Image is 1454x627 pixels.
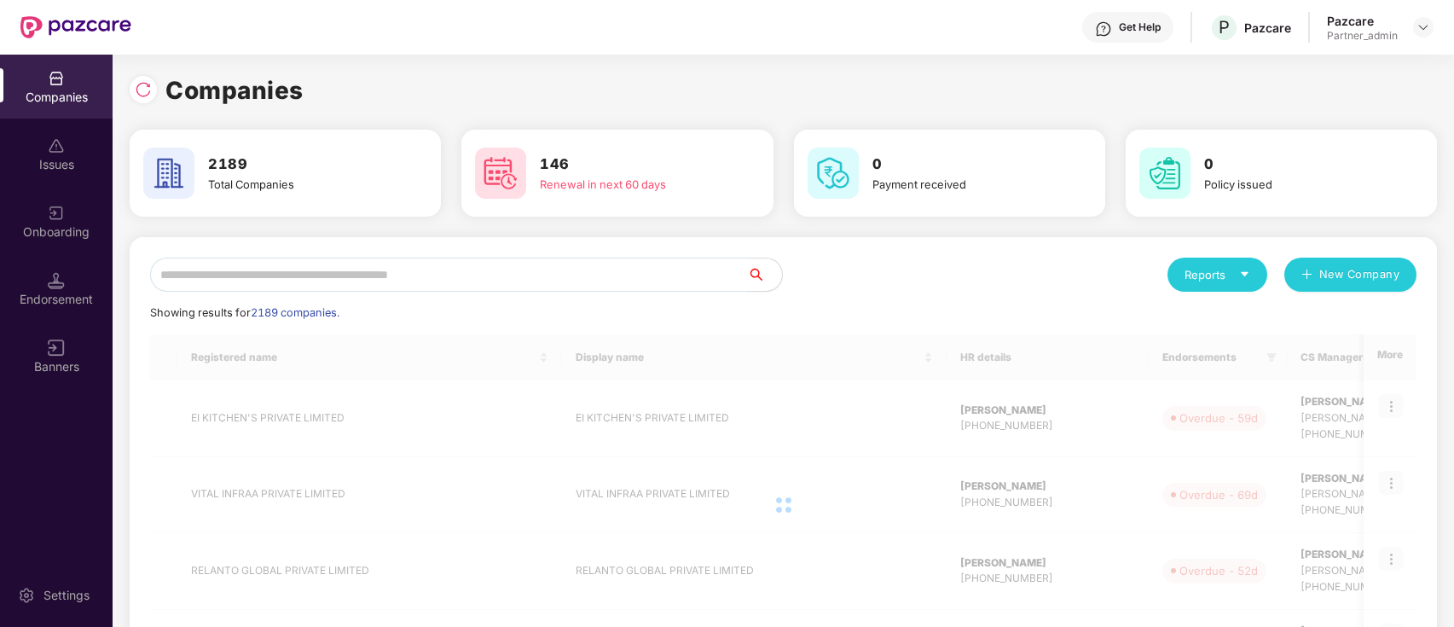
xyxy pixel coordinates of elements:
[1204,176,1389,193] div: Policy issued
[20,16,131,38] img: New Pazcare Logo
[747,258,783,292] button: search
[1284,258,1416,292] button: plusNew Company
[1139,148,1190,199] img: svg+xml;base64,PHN2ZyB4bWxucz0iaHR0cDovL3d3dy53My5vcmcvMjAwMC9zdmciIHdpZHRoPSI2MCIgaGVpZ2h0PSI2MC...
[808,148,859,199] img: svg+xml;base64,PHN2ZyB4bWxucz0iaHR0cDovL3d3dy53My5vcmcvMjAwMC9zdmciIHdpZHRoPSI2MCIgaGVpZ2h0PSI2MC...
[208,154,393,176] h3: 2189
[251,306,339,319] span: 2189 companies.
[1319,266,1400,283] span: New Company
[48,137,65,154] img: svg+xml;base64,PHN2ZyBpZD0iSXNzdWVzX2Rpc2FibGVkIiB4bWxucz0iaHR0cDovL3d3dy53My5vcmcvMjAwMC9zdmciIH...
[135,81,152,98] img: svg+xml;base64,PHN2ZyBpZD0iUmVsb2FkLTMyeDMyIiB4bWxucz0iaHR0cDovL3d3dy53My5vcmcvMjAwMC9zdmciIHdpZH...
[48,205,65,222] img: svg+xml;base64,PHN2ZyB3aWR0aD0iMjAiIGhlaWdodD0iMjAiIHZpZXdCb3g9IjAgMCAyMCAyMCIgZmlsbD0ibm9uZSIgeG...
[1244,20,1291,36] div: Pazcare
[872,154,1057,176] h3: 0
[143,148,194,199] img: svg+xml;base64,PHN2ZyB4bWxucz0iaHR0cDovL3d3dy53My5vcmcvMjAwMC9zdmciIHdpZHRoPSI2MCIgaGVpZ2h0PSI2MC...
[540,154,725,176] h3: 146
[1301,269,1312,282] span: plus
[150,306,339,319] span: Showing results for
[1327,29,1398,43] div: Partner_admin
[18,587,35,604] img: svg+xml;base64,PHN2ZyBpZD0iU2V0dGluZy0yMHgyMCIgeG1sbnM9Imh0dHA6Ly93d3cudzMub3JnLzIwMDAvc3ZnIiB3aW...
[747,268,782,282] span: search
[48,70,65,87] img: svg+xml;base64,PHN2ZyBpZD0iQ29tcGFuaWVzIiB4bWxucz0iaHR0cDovL3d3dy53My5vcmcvMjAwMC9zdmciIHdpZHRoPS...
[48,340,65,357] img: svg+xml;base64,PHN2ZyB3aWR0aD0iMTYiIGhlaWdodD0iMTYiIHZpZXdCb3g9IjAgMCAxNiAxNiIgZmlsbD0ibm9uZSIgeG...
[1416,20,1430,34] img: svg+xml;base64,PHN2ZyBpZD0iRHJvcGRvd24tMzJ4MzIiIHhtbG5zPSJodHRwOi8vd3d3LnczLm9yZy8yMDAwL3N2ZyIgd2...
[1239,269,1250,280] span: caret-down
[872,176,1057,193] div: Payment received
[1185,266,1250,283] div: Reports
[48,272,65,289] img: svg+xml;base64,PHN2ZyB3aWR0aD0iMTQuNSIgaGVpZ2h0PSIxNC41IiB2aWV3Qm94PSIwIDAgMTYgMTYiIGZpbGw9Im5vbm...
[208,176,393,193] div: Total Companies
[540,176,725,193] div: Renewal in next 60 days
[165,72,304,109] h1: Companies
[38,587,95,604] div: Settings
[1219,17,1230,38] span: P
[1095,20,1112,38] img: svg+xml;base64,PHN2ZyBpZD0iSGVscC0zMngzMiIgeG1sbnM9Imh0dHA6Ly93d3cudzMub3JnLzIwMDAvc3ZnIiB3aWR0aD...
[1119,20,1161,34] div: Get Help
[1204,154,1389,176] h3: 0
[475,148,526,199] img: svg+xml;base64,PHN2ZyB4bWxucz0iaHR0cDovL3d3dy53My5vcmcvMjAwMC9zdmciIHdpZHRoPSI2MCIgaGVpZ2h0PSI2MC...
[1327,13,1398,29] div: Pazcare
